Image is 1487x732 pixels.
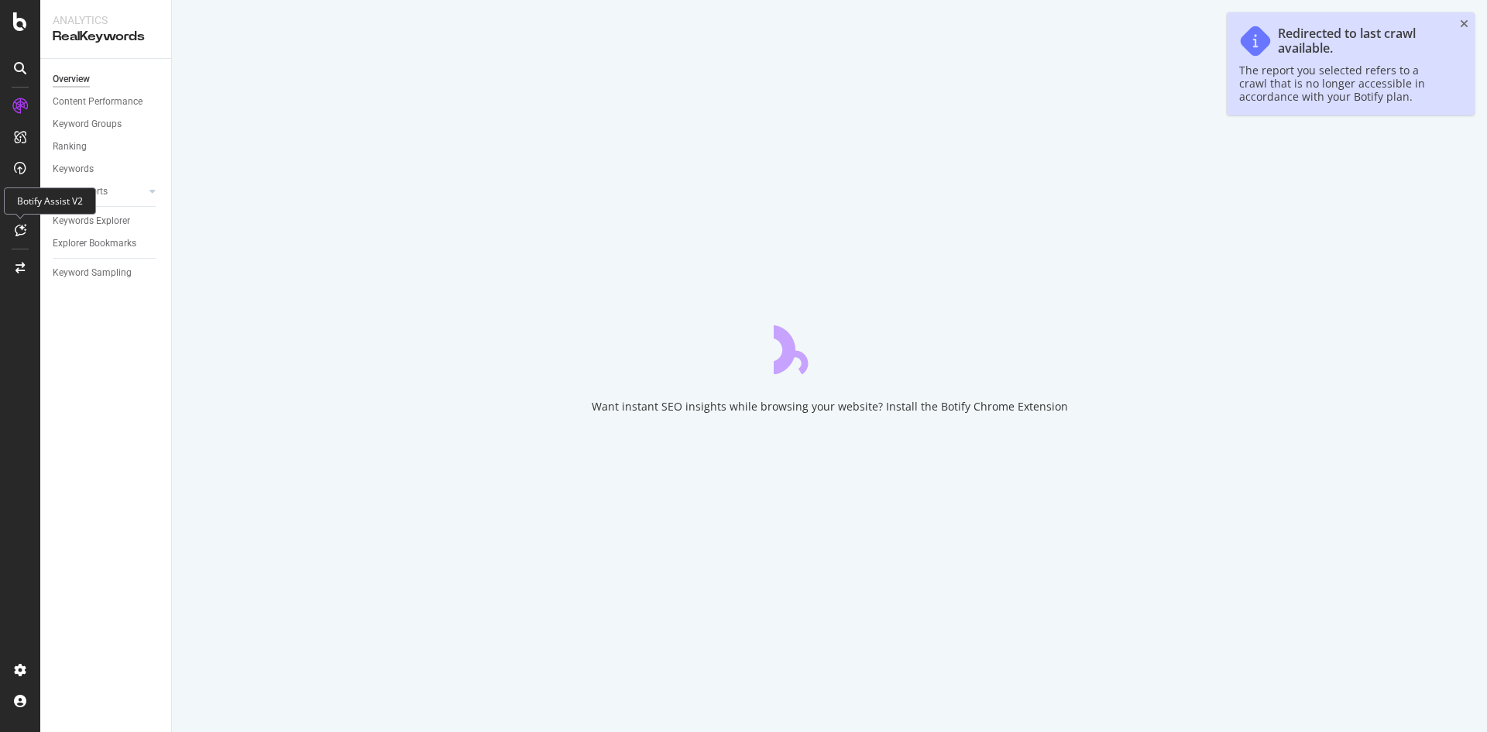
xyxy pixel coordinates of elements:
[774,318,885,374] div: animation
[53,116,122,132] div: Keyword Groups
[53,139,160,155] a: Ranking
[1278,26,1447,56] div: Redirected to last crawl available.
[53,161,160,177] a: Keywords
[53,71,160,88] a: Overview
[4,187,96,215] div: Botify Assist V2
[53,12,159,28] div: Analytics
[53,161,94,177] div: Keywords
[53,28,159,46] div: RealKeywords
[1239,64,1447,103] div: The report you selected refers to a crawl that is no longer accessible in accordance with your Bo...
[592,399,1068,414] div: Want instant SEO insights while browsing your website? Install the Botify Chrome Extension
[53,116,160,132] a: Keyword Groups
[53,213,130,229] div: Keywords Explorer
[53,265,160,281] a: Keyword Sampling
[53,235,160,252] a: Explorer Bookmarks
[1460,19,1468,29] div: close toast
[53,139,87,155] div: Ranking
[53,184,108,200] div: More Reports
[53,94,143,110] div: Content Performance
[53,71,90,88] div: Overview
[53,265,132,281] div: Keyword Sampling
[53,235,136,252] div: Explorer Bookmarks
[53,213,160,229] a: Keywords Explorer
[53,94,160,110] a: Content Performance
[53,184,145,200] a: More Reports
